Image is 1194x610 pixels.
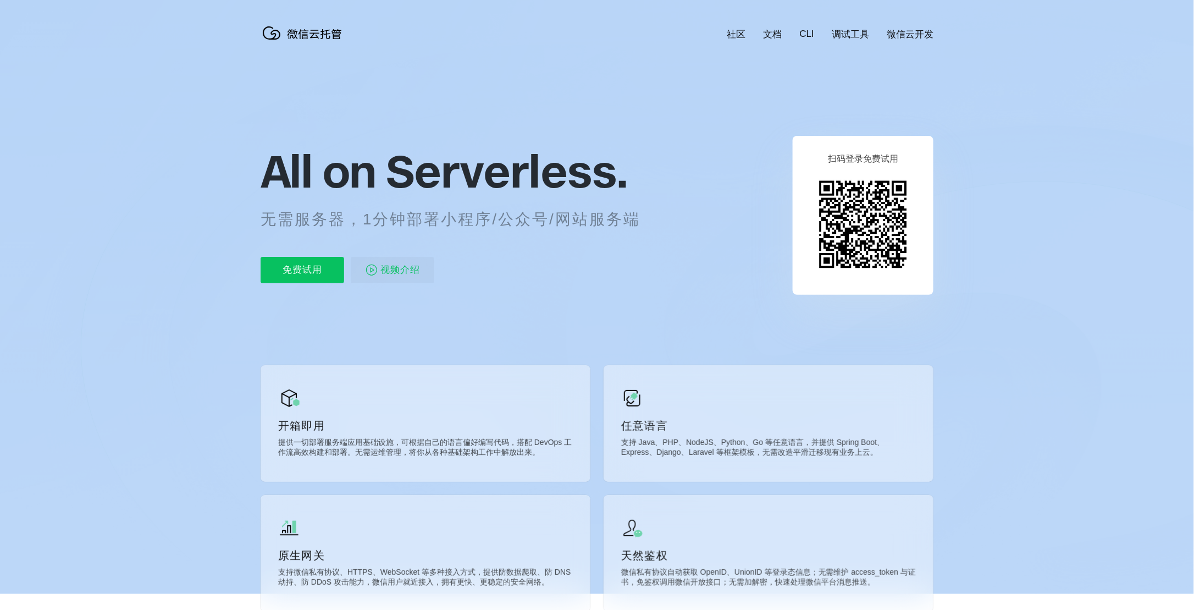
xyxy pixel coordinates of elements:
[386,144,627,199] span: Serverless.
[764,28,782,41] a: 文档
[261,208,661,230] p: 无需服务器，1分钟部署小程序/公众号/网站服务端
[261,257,344,283] p: 免费试用
[828,153,898,165] p: 扫码登录免费试用
[261,36,349,46] a: 微信云托管
[278,438,573,460] p: 提供一切部署服务端应用基础设施，可根据自己的语言偏好编写代码，搭配 DevOps 工作流高效构建和部署。无需运维管理，将你从各种基础架构工作中解放出来。
[832,28,869,41] a: 调试工具
[261,22,349,44] img: 微信云托管
[621,418,916,433] p: 任意语言
[621,438,916,460] p: 支持 Java、PHP、NodeJS、Python、Go 等任意语言，并提供 Spring Boot、Express、Django、Laravel 等框架模板，无需改造平滑迁移现有业务上云。
[278,568,573,590] p: 支持微信私有协议、HTTPS、WebSocket 等多种接入方式，提供防数据爬取、防 DNS 劫持、防 DDoS 攻击能力，微信用户就近接入，拥有更快、更稳定的安全网络。
[621,568,916,590] p: 微信私有协议自动获取 OpenID、UnionID 等登录态信息；无需维护 access_token 与证书，免鉴权调用微信开放接口；无需加解密，快速处理微信平台消息推送。
[261,144,375,199] span: All on
[800,29,814,40] a: CLI
[278,548,573,563] p: 原生网关
[887,28,933,41] a: 微信云开发
[365,263,378,277] img: video_play.svg
[621,548,916,563] p: 天然鉴权
[380,257,420,283] span: 视频介绍
[278,418,573,433] p: 开箱即用
[727,28,746,41] a: 社区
